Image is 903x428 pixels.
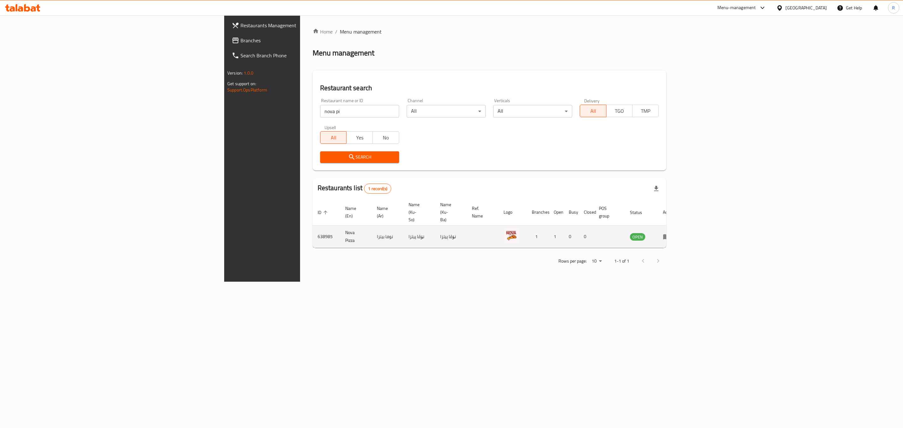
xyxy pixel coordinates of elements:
[599,205,617,220] span: POS group
[583,107,604,116] span: All
[440,201,459,223] span: Name (Ku-Ba)
[892,4,895,11] span: R
[785,4,827,11] div: [GEOGRAPHIC_DATA]
[527,199,549,226] th: Branches
[320,83,659,93] h2: Restaurant search
[227,86,267,94] a: Support.OpsPlatform
[579,226,594,248] td: 0
[372,131,399,144] button: No
[589,257,604,266] div: Rows per page:
[240,37,370,44] span: Branches
[558,257,587,265] p: Rows per page:
[320,151,399,163] button: Search
[313,199,679,248] table: enhanced table
[349,133,370,142] span: Yes
[364,184,391,194] div: Total records count
[635,107,656,116] span: TMP
[649,181,664,196] div: Export file
[318,183,391,194] h2: Restaurants list
[564,199,579,226] th: Busy
[404,226,435,248] td: نۆڤا پیتزا
[364,186,391,192] span: 1 record(s)
[606,105,633,117] button: TGO
[527,226,549,248] td: 1
[240,22,370,29] span: Restaurants Management
[375,133,397,142] span: No
[377,205,396,220] span: Name (Ar)
[227,80,256,88] span: Get support on:
[320,131,347,144] button: All
[630,233,645,241] div: OPEN
[609,107,630,116] span: TGO
[323,133,344,142] span: All
[313,28,666,35] nav: breadcrumb
[614,257,629,265] p: 1-1 of 1
[580,105,606,117] button: All
[499,199,527,226] th: Logo
[632,105,659,117] button: TMP
[549,226,564,248] td: 1
[584,98,600,103] label: Delivery
[325,125,336,129] label: Upsell
[564,226,579,248] td: 0
[407,105,486,117] div: All
[372,226,404,248] td: نوفا بيتزا
[320,105,399,117] input: Search for restaurant name or ID..
[493,105,572,117] div: All
[318,209,330,216] span: ID
[345,205,364,220] span: Name (En)
[227,33,375,48] a: Branches
[435,226,467,248] td: نۆڤا پیتزا
[663,233,674,240] div: Menu
[346,131,373,144] button: Yes
[227,18,375,33] a: Restaurants Management
[579,199,594,226] th: Closed
[717,4,756,12] div: Menu-management
[244,69,253,77] span: 1.0.0
[409,201,428,223] span: Name (Ku-So)
[227,69,243,77] span: Version:
[240,52,370,59] span: Search Branch Phone
[472,205,491,220] span: Ref. Name
[504,227,519,243] img: Nova Pizza
[630,209,650,216] span: Status
[658,199,679,226] th: Action
[227,48,375,63] a: Search Branch Phone
[325,153,394,161] span: Search
[549,199,564,226] th: Open
[630,233,645,241] span: OPEN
